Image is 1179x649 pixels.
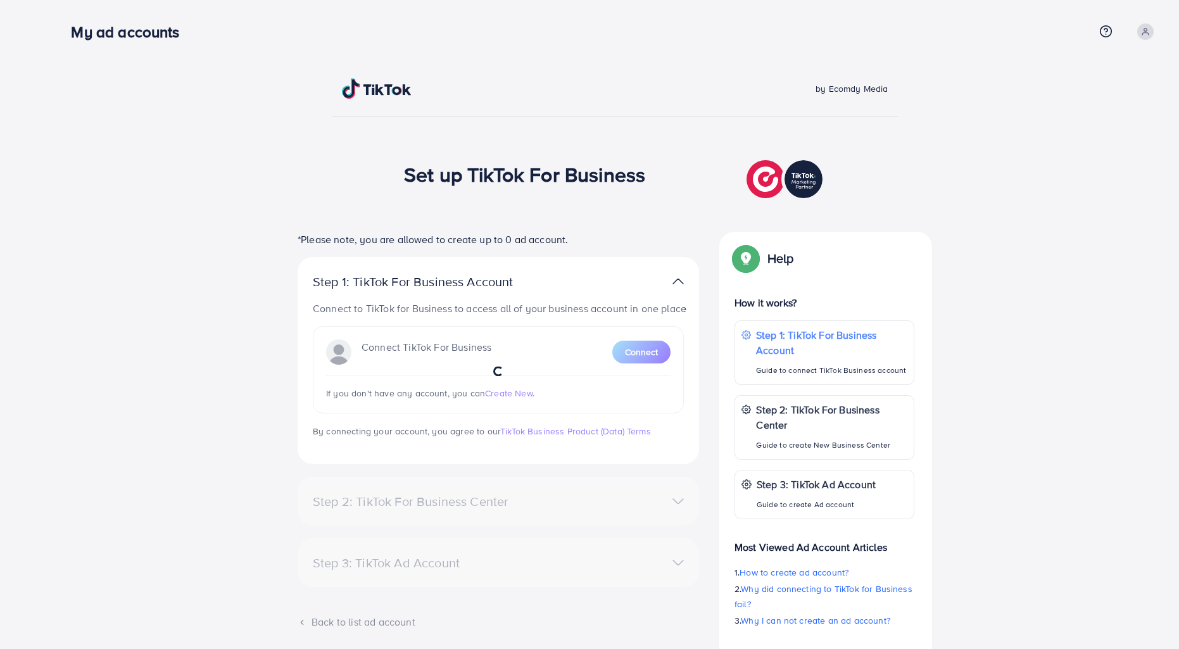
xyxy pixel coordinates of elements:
p: Step 2: TikTok For Business Center [756,402,907,432]
p: Guide to connect TikTok Business account [756,363,907,378]
p: How it works? [735,295,914,310]
p: Guide to create Ad account [757,497,876,512]
p: Step 1: TikTok For Business Account [756,327,907,358]
p: 2. [735,581,914,612]
span: Why did connecting to TikTok for Business fail? [735,583,912,610]
p: Help [767,251,794,266]
h3: My ad accounts [71,23,189,41]
span: Why I can not create an ad account? [741,614,890,627]
p: *Please note, you are allowed to create up to 0 ad account. [298,232,699,247]
img: Popup guide [735,247,757,270]
span: How to create ad account? [740,566,848,579]
p: Step 1: TikTok For Business Account [313,274,553,289]
p: Guide to create New Business Center [756,438,907,453]
p: 1. [735,565,914,580]
span: by Ecomdy Media [816,82,888,95]
img: TikTok partner [672,272,684,291]
img: TikTok [342,79,412,99]
p: Step 3: TikTok Ad Account [757,477,876,492]
h1: Set up TikTok For Business [404,162,645,186]
p: 3. [735,613,914,628]
img: TikTok partner [747,157,826,201]
p: Most Viewed Ad Account Articles [735,529,914,555]
div: Back to list ad account [298,615,699,629]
